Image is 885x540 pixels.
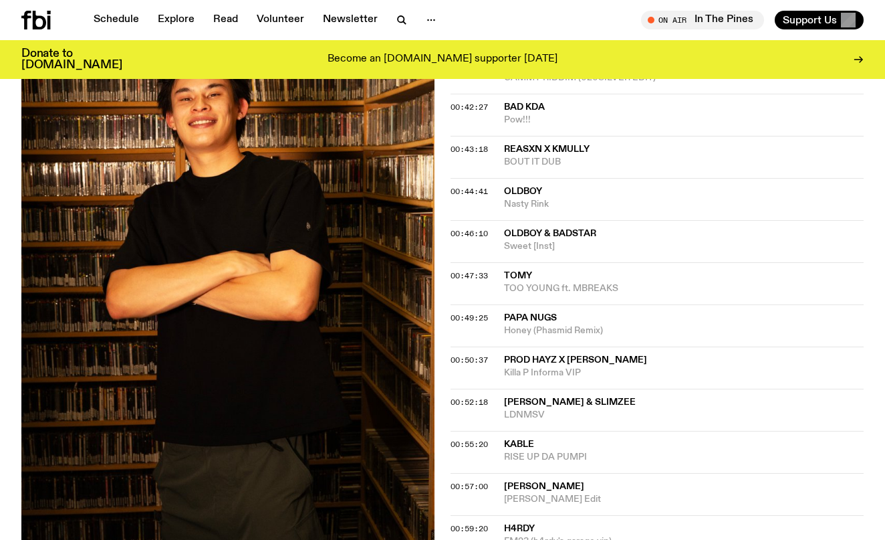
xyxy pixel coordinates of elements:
[504,145,590,154] span: Reasxn x Kmully
[451,355,488,365] span: 00:50:37
[451,357,488,364] button: 00:50:37
[150,11,203,29] a: Explore
[205,11,246,29] a: Read
[504,482,584,491] span: [PERSON_NAME]
[504,187,542,196] span: Oldboy
[328,54,557,66] p: Become an [DOMAIN_NAME] supporter [DATE]
[504,271,532,280] span: Tomy
[315,11,386,29] a: Newsletter
[504,114,864,126] span: Pow!!!
[504,440,534,449] span: KABLE
[21,48,122,71] h3: Donate to [DOMAIN_NAME]
[504,229,596,238] span: Oldboy & Badstar
[451,312,488,323] span: 00:49:25
[451,102,488,112] span: 00:42:27
[504,240,864,253] span: Sweet [Inst]
[451,523,488,534] span: 00:59:20
[504,325,864,337] span: Honey (Phasmid Remix)
[451,525,488,533] button: 00:59:20
[504,493,864,506] span: [PERSON_NAME] Edit
[504,397,636,407] span: [PERSON_NAME] & Slimzee
[504,198,864,211] span: Nasty Rink
[504,451,864,464] span: RISE UP DA PUMPI
[451,483,488,490] button: 00:57:00
[451,397,488,408] span: 00:52:18
[451,481,488,492] span: 00:57:00
[451,230,488,238] button: 00:46:10
[504,355,647,365] span: Prod Hayz x [PERSON_NAME]
[783,14,837,26] span: Support Us
[451,104,488,111] button: 00:42:27
[249,11,312,29] a: Volunteer
[504,313,557,323] span: Papa Nugs
[504,524,535,533] span: h4rdy
[451,270,488,281] span: 00:47:33
[504,102,545,112] span: Bad KDA
[451,314,488,322] button: 00:49:25
[641,11,764,29] button: On AirIn The Pines
[451,228,488,239] span: 00:46:10
[504,282,864,295] span: TOO YOUNG ft. MBREAKS
[451,272,488,280] button: 00:47:33
[451,146,488,153] button: 00:43:18
[504,367,864,379] span: Killa P Informa VIP
[504,409,864,422] span: LDNMSV
[451,144,488,155] span: 00:43:18
[86,11,147,29] a: Schedule
[504,156,864,169] span: BOUT IT DUB
[451,439,488,450] span: 00:55:20
[451,399,488,406] button: 00:52:18
[451,188,488,195] button: 00:44:41
[451,186,488,197] span: 00:44:41
[775,11,864,29] button: Support Us
[451,441,488,448] button: 00:55:20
